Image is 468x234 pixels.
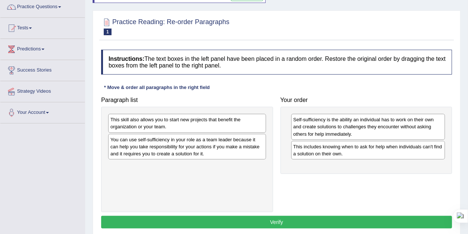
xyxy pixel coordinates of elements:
[101,17,229,35] h2: Practice Reading: Re-order Paragraphs
[108,134,266,159] div: You can use self-sufficiency in your role as a team leader because it can help you take responsib...
[0,102,85,121] a: Your Account
[291,114,445,139] div: Self-sufficiency is the ability an individual has to work on their own and create solutions to ch...
[108,114,266,132] div: This skill also allows you to start new projects that benefit the organization or your team.
[109,56,145,62] b: Instructions:
[101,97,273,103] h4: Paragraph list
[0,60,85,79] a: Success Stories
[291,141,445,159] div: This includes knowing when to ask for help when individuals can't find a solution on their own.
[0,81,85,100] a: Strategy Videos
[0,18,85,36] a: Tests
[104,29,112,35] span: 1
[281,97,452,103] h4: Your order
[101,50,452,75] h4: The text boxes in the left panel have been placed in a random order. Restore the original order b...
[101,216,452,228] button: Verify
[0,39,85,57] a: Predictions
[101,84,213,91] div: * Move & order all paragraphs in the right field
